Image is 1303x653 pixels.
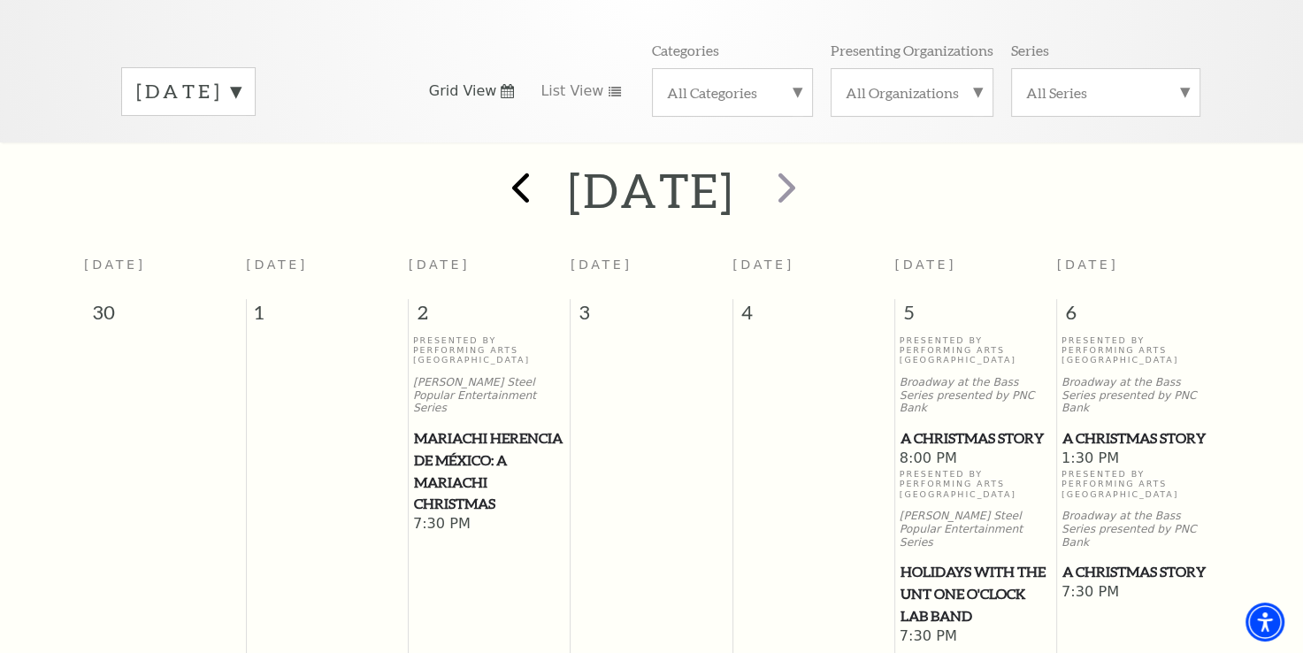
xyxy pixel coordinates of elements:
[732,257,794,272] span: [DATE]
[900,335,1053,365] p: Presented By Performing Arts [GEOGRAPHIC_DATA]
[136,78,241,105] label: [DATE]
[831,41,993,59] p: Presenting Organizations
[901,561,1052,626] span: Holidays with the UNT One O'Clock Lab Band
[1062,376,1215,415] p: Broadway at the Bass Series presented by PNC Bank
[1062,449,1215,469] span: 1:30 PM
[900,469,1053,499] p: Presented By Performing Arts [GEOGRAPHIC_DATA]
[413,427,566,515] a: Mariachi Herencia de México: A Mariachi Christmas
[895,299,1056,334] span: 5
[247,299,408,334] span: 1
[1011,41,1049,59] p: Series
[900,627,1053,647] span: 7:30 PM
[1062,469,1215,499] p: Presented By Performing Arts [GEOGRAPHIC_DATA]
[900,561,1053,626] a: Holidays with the UNT One O'Clock Lab Band
[568,162,735,219] h2: [DATE]
[1246,603,1284,641] div: Accessibility Menu
[409,299,570,334] span: 2
[901,427,1052,449] span: A Christmas Story
[752,159,816,222] button: next
[733,299,894,334] span: 4
[84,299,246,334] span: 30
[846,83,978,102] label: All Organizations
[1062,335,1215,365] p: Presented By Performing Arts [GEOGRAPHIC_DATA]
[1057,299,1219,334] span: 6
[413,376,566,415] p: [PERSON_NAME] Steel Popular Entertainment Series
[1062,561,1214,583] span: A Christmas Story
[571,257,632,272] span: [DATE]
[414,427,565,515] span: Mariachi Herencia de México: A Mariachi Christmas
[1062,427,1214,449] span: A Christmas Story
[413,515,566,534] span: 7:30 PM
[429,81,497,101] span: Grid View
[1057,257,1119,272] span: [DATE]
[667,83,798,102] label: All Categories
[652,41,719,59] p: Categories
[1026,83,1185,102] label: All Series
[1062,427,1215,449] a: A Christmas Story
[894,257,956,272] span: [DATE]
[1062,583,1215,603] span: 7:30 PM
[84,257,146,272] span: [DATE]
[246,257,308,272] span: [DATE]
[1062,561,1215,583] a: A Christmas Story
[540,81,603,101] span: List View
[900,449,1053,469] span: 8:00 PM
[900,510,1053,549] p: [PERSON_NAME] Steel Popular Entertainment Series
[900,427,1053,449] a: A Christmas Story
[409,257,471,272] span: [DATE]
[413,335,566,365] p: Presented By Performing Arts [GEOGRAPHIC_DATA]
[1062,510,1215,549] p: Broadway at the Bass Series presented by PNC Bank
[487,159,551,222] button: prev
[571,299,732,334] span: 3
[900,376,1053,415] p: Broadway at the Bass Series presented by PNC Bank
